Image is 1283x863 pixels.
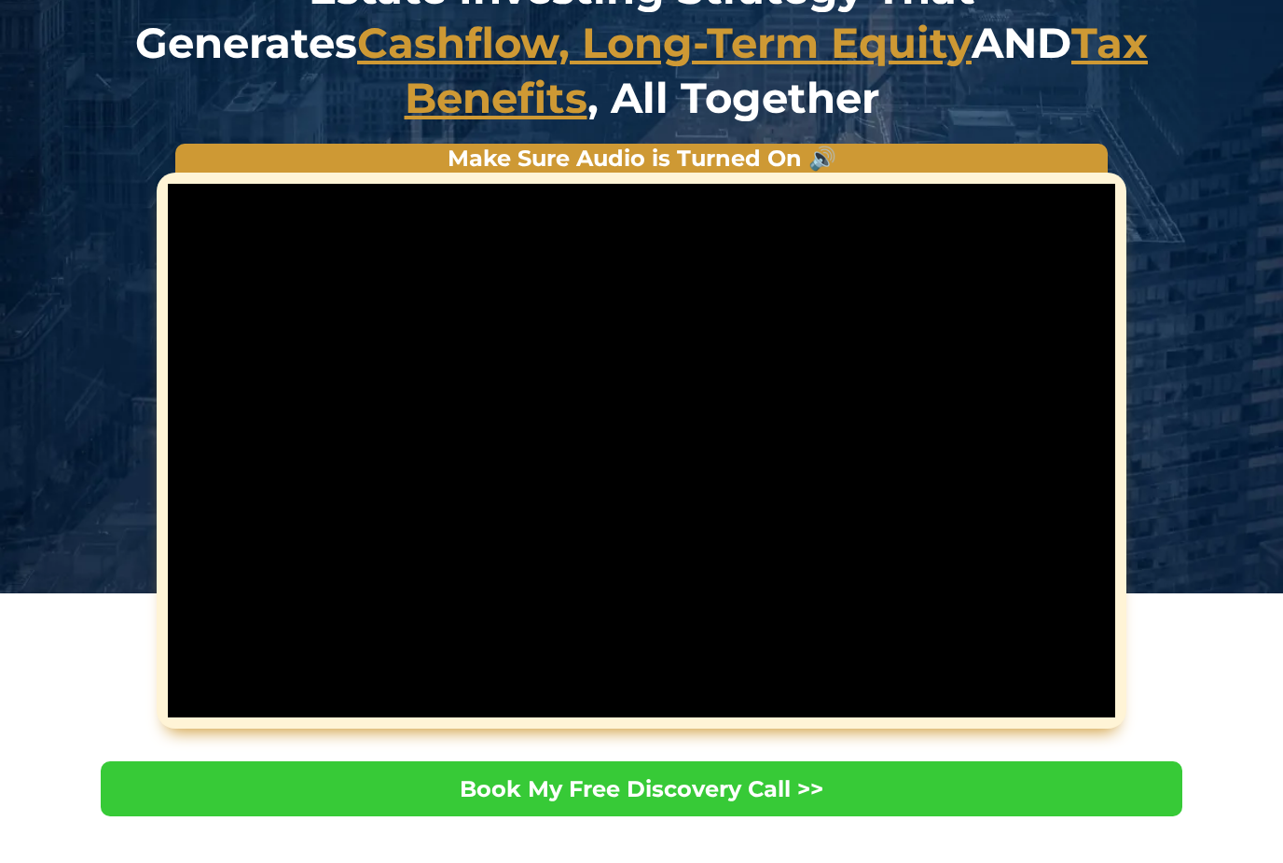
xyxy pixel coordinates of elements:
strong: Make Sure Audio is Turned On 🔊 [448,145,836,172]
div: Video Player [168,184,1115,717]
span: Book My Free Discovery Call >> [460,775,823,802]
a: Book My Free Discovery Call >> [101,761,1182,816]
u: Cashflow, Long-Term Equity [357,17,972,68]
u: Tax Benefits [405,17,1149,123]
